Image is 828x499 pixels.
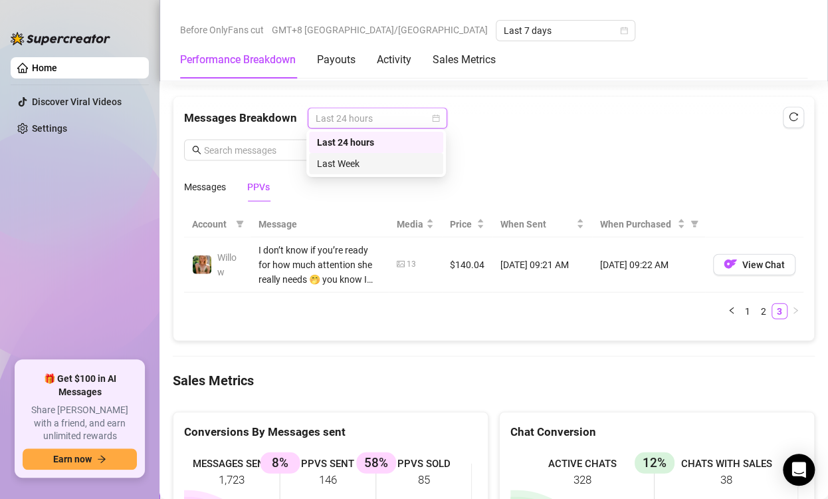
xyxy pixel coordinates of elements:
span: Willow [217,252,237,277]
span: When Sent [500,217,573,232]
a: 1 [740,304,755,319]
div: Messages [184,180,226,194]
div: Last 24 hours [309,132,443,153]
button: left [724,303,740,319]
span: Price [450,217,474,232]
span: View Chat [742,259,785,270]
td: $140.04 [442,238,492,293]
h4: Sales Metrics [173,371,815,390]
img: Willow [193,255,211,274]
span: search [192,146,201,155]
span: calendar [432,114,440,122]
button: OFView Chat [713,254,795,275]
span: arrow-right [97,454,106,464]
td: [DATE] 09:22 AM [592,238,705,293]
span: When Purchased [600,217,674,232]
th: Message [251,212,389,238]
span: Last 7 days [504,21,627,41]
div: I don’t know if you’re ready for how much attention she really needs 🤭 you know I don’t usually s... [259,243,381,287]
span: calendar [620,27,628,35]
div: Last Week [309,153,443,174]
a: Home [32,63,57,73]
span: right [791,307,799,315]
span: filter [690,220,698,228]
div: Chat Conversion [510,423,803,441]
li: Previous Page [724,303,740,319]
span: Last 24 hours [316,108,439,128]
span: left [728,307,736,315]
span: picture [397,260,405,268]
span: Earn now [53,454,92,464]
td: [DATE] 09:21 AM [492,238,592,293]
span: reload [789,112,798,122]
li: 2 [756,303,772,319]
a: Settings [32,123,67,134]
button: Earn nowarrow-right [23,448,137,470]
li: 1 [740,303,756,319]
span: Account [192,217,231,232]
div: 13 [407,258,416,271]
div: Payouts [317,52,356,68]
input: Search messages [204,143,340,158]
th: When Purchased [592,212,705,238]
img: OF [724,257,737,271]
a: 2 [756,304,771,319]
div: Activity [377,52,411,68]
span: GMT+8 [GEOGRAPHIC_DATA]/[GEOGRAPHIC_DATA] [272,20,488,40]
span: filter [233,214,247,234]
a: 3 [772,304,787,319]
a: OFView Chat [713,262,795,273]
span: Media [397,217,423,232]
span: 🎁 Get $100 in AI Messages [23,373,137,399]
div: Last Week [317,156,435,171]
div: Open Intercom Messenger [783,454,815,486]
div: Last 24 hours [317,135,435,150]
div: Sales Metrics [433,52,496,68]
img: logo-BBDzfeDw.svg [11,32,110,45]
div: PPVs [247,180,270,194]
li: Next Page [787,303,803,319]
th: When Sent [492,212,592,238]
span: filter [688,214,701,234]
div: Conversions By Messages sent [184,423,477,441]
th: Media [389,212,442,238]
div: Performance Breakdown [180,52,296,68]
span: Before OnlyFans cut [180,20,264,40]
th: Price [442,212,492,238]
span: filter [236,220,244,228]
a: Discover Viral Videos [32,96,122,107]
span: Share [PERSON_NAME] with a friend, and earn unlimited rewards [23,404,137,443]
button: right [787,303,803,319]
li: 3 [772,303,787,319]
div: Messages Breakdown [184,108,803,129]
